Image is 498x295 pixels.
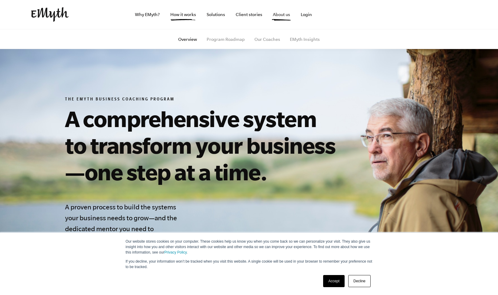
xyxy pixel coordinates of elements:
[337,8,400,21] iframe: Embedded CTA
[65,97,341,103] h6: The EMyth Business Coaching Program
[348,275,371,287] a: Decline
[178,37,197,42] a: Overview
[31,7,69,22] img: EMyth
[323,275,345,287] a: Accept
[207,37,245,42] a: Program Roadmap
[254,37,280,42] a: Our Coaches
[65,202,181,267] h4: A proven process to build the systems your business needs to grow—and the dedicated mentor you ne...
[126,239,372,255] p: Our website stores cookies on your computer. These cookies help us know you when you come back so...
[65,105,341,185] h1: A comprehensive system to transform your business—one step at a time.
[403,8,467,21] iframe: Embedded CTA
[126,259,372,270] p: If you decline, your information won’t be tracked when you visit this website. A single cookie wi...
[164,250,187,254] a: Privacy Policy
[290,37,320,42] a: EMyth Insights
